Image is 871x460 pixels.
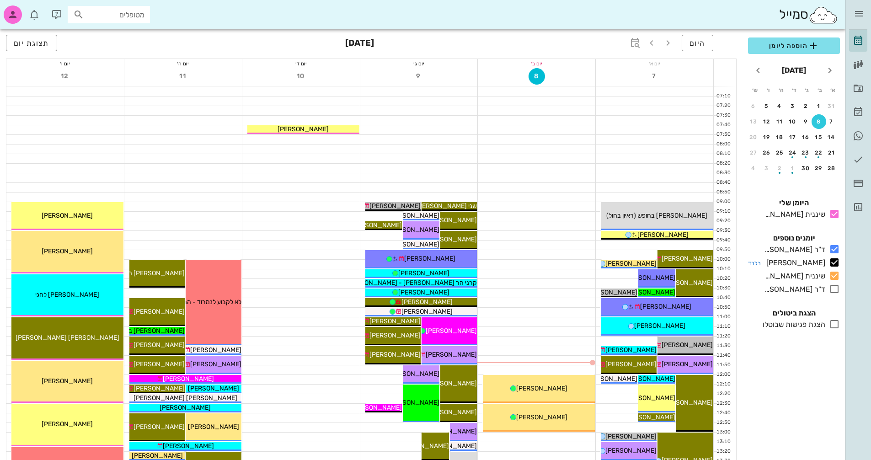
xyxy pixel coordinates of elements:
div: 09:30 [714,227,732,235]
span: [PERSON_NAME] [605,346,657,354]
span: [PERSON_NAME] [369,332,421,339]
div: ד"ר [PERSON_NAME] [761,244,825,255]
div: 3 [786,103,800,109]
div: 12:00 [714,371,732,379]
span: [PERSON_NAME] [388,226,439,234]
div: ד"ר [PERSON_NAME] [761,284,825,295]
div: שיננית [PERSON_NAME] [761,209,825,220]
div: 08:50 [714,188,732,196]
span: [PERSON_NAME] [42,212,93,219]
button: 28 [824,161,839,176]
span: [PERSON_NAME] [401,308,453,316]
span: [PERSON_NAME] [134,385,185,392]
span: לא לקבוע לנמרוד - החדר תפוס [161,298,241,306]
div: 09:50 [714,246,732,254]
div: יום ב׳ [478,59,595,68]
span: [PERSON_NAME] [662,279,713,287]
button: 2 [798,99,813,113]
div: 27 [746,150,761,156]
div: 08:40 [714,179,732,187]
span: [PERSON_NAME] [134,360,185,368]
span: [PERSON_NAME] [42,377,93,385]
div: 12:40 [714,409,732,417]
div: 29 [812,165,826,171]
span: [PERSON_NAME] [134,341,185,349]
div: 07:20 [714,102,732,110]
span: היום [689,39,705,48]
span: 11 [175,72,191,80]
span: [PERSON_NAME] [404,255,455,262]
span: [PERSON_NAME] [426,351,477,358]
div: 13:20 [714,448,732,455]
div: 12:20 [714,390,732,398]
div: 22 [812,150,826,156]
span: [PERSON_NAME] [624,413,675,421]
span: [PERSON_NAME] בחופש (ראיון בחול) [606,212,707,219]
button: 30 [798,161,813,176]
button: 18 [772,130,787,144]
span: [PERSON_NAME] [PERSON_NAME] [134,394,237,402]
div: 11:30 [714,342,732,350]
span: [PERSON_NAME] [586,375,637,383]
span: [PERSON_NAME] [163,375,214,383]
button: 6 [746,99,761,113]
div: 10:10 [714,265,732,273]
div: 18 [772,134,787,140]
button: 11 [772,114,787,129]
span: [PERSON_NAME] [188,423,239,431]
div: יום ד׳ [242,59,360,68]
div: 20 [746,134,761,140]
div: 11 [772,118,787,125]
button: תצוגת יום [6,35,57,51]
span: [PERSON_NAME] [426,327,477,335]
button: 19 [759,130,774,144]
div: 4 [746,165,761,171]
button: 4 [772,99,787,113]
button: 4 [746,161,761,176]
span: [PERSON_NAME] [605,360,657,368]
span: [PERSON_NAME] [190,360,241,368]
div: 11:00 [714,313,732,321]
div: 12:10 [714,380,732,388]
div: 1 [786,165,800,171]
button: 3 [759,161,774,176]
th: א׳ [827,82,839,98]
span: [PERSON_NAME] [586,289,637,296]
span: [PERSON_NAME] [605,433,657,440]
span: [PERSON_NAME] [190,346,241,354]
span: [PERSON_NAME] [369,202,421,210]
div: 4 [772,103,787,109]
div: 13:00 [714,428,732,436]
span: [PERSON_NAME] [160,404,211,412]
div: 2 [772,165,787,171]
div: 8 [812,118,826,125]
span: [PERSON_NAME] [426,428,477,435]
span: [PERSON_NAME] [662,341,713,349]
span: [PERSON_NAME] [640,303,691,310]
span: [PERSON_NAME] [426,442,477,450]
span: [PERSON_NAME] [369,351,421,358]
button: 31 [824,99,839,113]
button: חודש שעבר [822,62,838,79]
button: 12 [57,68,73,85]
div: 07:40 [714,121,732,129]
div: 13:10 [714,438,732,446]
div: 10:40 [714,294,732,302]
div: 21 [824,150,839,156]
button: 24 [786,145,800,160]
div: 14 [824,134,839,140]
th: ה׳ [775,82,787,98]
span: [PERSON_NAME] [398,442,449,450]
div: 30 [798,165,813,171]
span: [PERSON_NAME] בן [PERSON_NAME] [75,327,185,335]
div: 19 [759,134,774,140]
span: הוספה ליומן [755,40,833,51]
button: 12 [759,114,774,129]
button: 11 [175,68,191,85]
div: 08:10 [714,150,732,158]
button: 5 [759,99,774,113]
th: ב׳ [814,82,826,98]
button: 10 [293,68,309,85]
span: 9 [411,72,427,80]
span: [PERSON_NAME] [624,394,675,402]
